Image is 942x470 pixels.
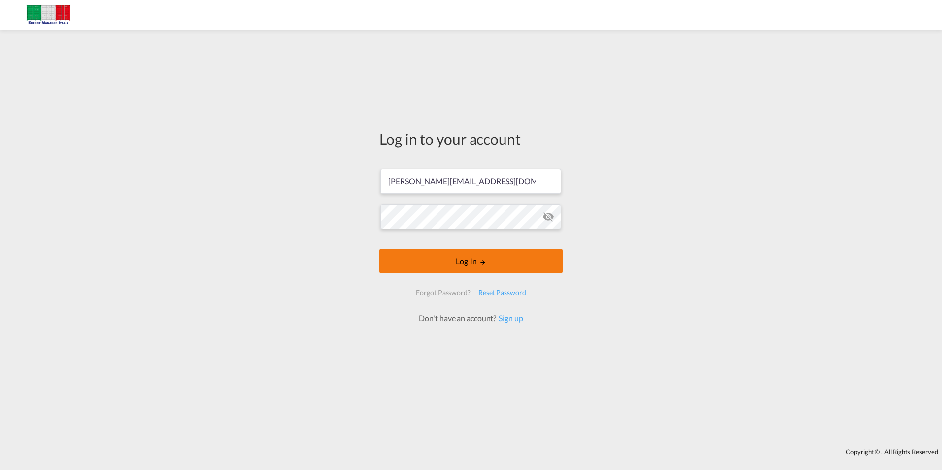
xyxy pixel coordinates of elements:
div: Don't have an account? [408,313,534,324]
button: LOGIN [379,249,563,273]
img: 51022700b14f11efa3148557e262d94e.jpg [15,4,81,26]
input: Enter email/phone number [380,169,561,194]
div: Forgot Password? [412,284,474,302]
div: Log in to your account [379,129,563,149]
md-icon: icon-eye-off [542,211,554,223]
div: Reset Password [474,284,530,302]
a: Sign up [496,313,523,323]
